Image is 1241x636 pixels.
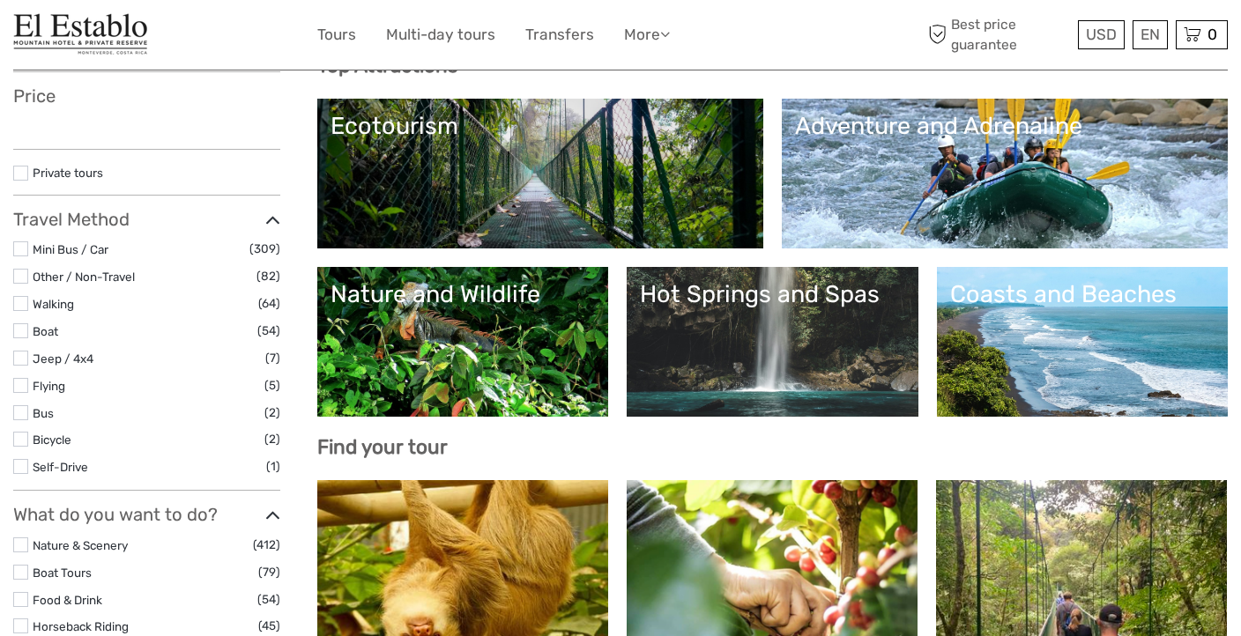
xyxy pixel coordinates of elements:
[317,22,356,48] a: Tours
[950,280,1215,308] div: Coasts and Beaches
[624,22,670,48] a: More
[258,616,280,636] span: (45)
[258,562,280,582] span: (79)
[266,456,280,477] span: (1)
[1133,20,1168,49] div: EN
[257,321,280,341] span: (54)
[640,280,905,308] div: Hot Springs and Spas
[13,504,280,525] h3: What do you want to do?
[925,15,1074,54] span: Best price guarantee
[265,348,280,368] span: (7)
[33,538,128,552] a: Nature & Scenery
[13,13,149,56] img: El Establo Mountain Hotel
[257,589,280,610] span: (54)
[264,429,280,449] span: (2)
[33,566,92,580] a: Boat Tours
[33,433,71,447] a: Bicycle
[795,112,1215,235] a: Adventure and Adrenaline
[331,280,596,308] div: Nature and Wildlife
[33,379,65,393] a: Flying
[264,403,280,423] span: (2)
[13,85,280,107] h3: Price
[258,293,280,314] span: (64)
[33,270,135,284] a: Other / Non-Travel
[33,297,74,311] a: Walking
[33,166,103,180] a: Private tours
[386,22,495,48] a: Multi-day tours
[256,266,280,286] span: (82)
[640,280,905,403] a: Hot Springs and Spas
[317,435,448,459] b: Find your tour
[13,209,280,230] h3: Travel Method
[253,535,280,555] span: (412)
[795,112,1215,140] div: Adventure and Adrenaline
[33,619,129,633] a: Horseback Riding
[331,112,750,235] a: Ecotourism
[33,406,54,420] a: Bus
[33,460,88,474] a: Self-Drive
[249,239,280,259] span: (309)
[33,324,58,338] a: Boat
[1086,26,1117,43] span: USD
[33,351,93,366] a: Jeep / 4x4
[1205,26,1220,43] span: 0
[331,280,596,403] a: Nature and Wildlife
[331,112,750,140] div: Ecotourism
[33,242,108,256] a: Mini Bus / Car
[264,375,280,396] span: (5)
[950,280,1215,403] a: Coasts and Beaches
[33,593,102,607] a: Food & Drink
[525,22,594,48] a: Transfers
